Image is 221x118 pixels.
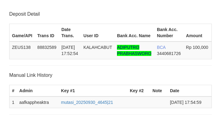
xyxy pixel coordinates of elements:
[127,85,150,97] th: Key #2
[157,45,165,50] span: BCA
[61,45,78,56] span: [DATE] 17:52:54
[10,85,17,97] th: #
[61,100,113,105] a: mutasi_20250930_4645|21
[150,85,168,97] th: Note
[157,51,181,56] span: Copy 3440681726 to clipboard
[17,96,59,108] td: aafkappheaktra
[154,24,184,41] th: Bank Acc. Number
[168,96,212,108] td: [DATE] 17:54:59
[184,24,212,41] th: Amount
[35,24,59,41] th: Trans ID
[10,96,17,108] td: 1
[117,45,151,56] span: Nama rekening >18 huruf, harap diedit
[83,45,112,50] span: KALAHCABUT
[168,85,212,97] th: Date
[9,72,212,79] p: Manual Link History
[114,24,154,41] th: Bank Acc. Name
[10,24,35,41] th: Game/API
[10,41,35,59] td: ZEUS138
[81,24,114,41] th: User ID
[35,41,59,59] td: 88832589
[59,85,127,97] th: Key #1
[59,24,81,41] th: Date Trans.
[17,85,59,97] th: Admin
[9,11,212,18] p: Deposit Detail
[186,45,208,50] span: Rp 100,000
